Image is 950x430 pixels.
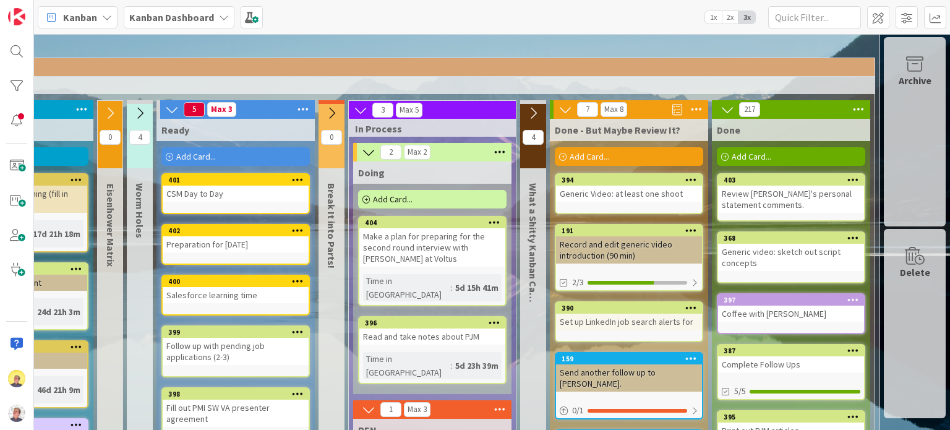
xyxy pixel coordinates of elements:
[355,123,500,135] span: In Process
[380,402,401,417] span: 1
[163,225,309,236] div: 402
[380,145,401,160] span: 2
[163,225,309,252] div: 402Preparation for [DATE]
[717,124,740,136] span: Done
[556,174,702,202] div: 394Generic Video: at least one shoot
[556,403,702,418] div: 0/1
[134,183,146,238] span: Worm Holes
[768,6,861,28] input: Quick Filter...
[161,173,310,214] a: 401CSM Day to Day
[30,227,83,241] div: 17d 21h 18m
[163,174,309,186] div: 401
[359,317,505,345] div: 396Read and take notes about PJM
[732,151,771,162] span: Add Card...
[717,293,865,334] a: 397Coffee with [PERSON_NAME]
[163,236,309,252] div: Preparation for [DATE]
[373,194,413,205] span: Add Card...
[8,405,25,422] img: avatar
[163,276,309,287] div: 400
[168,277,309,286] div: 400
[570,151,609,162] span: Add Card...
[718,244,864,271] div: Generic video: sketch out script concepts
[717,231,865,283] a: 368Generic video: sketch out script concepts
[408,149,427,155] div: Max 2
[718,345,864,372] div: 387Complete Follow Ups
[163,338,309,365] div: Follow up with pending job applications (2-3)
[176,151,216,162] span: Add Card...
[734,385,746,398] span: 5/5
[724,413,864,421] div: 395
[577,102,598,117] span: 7
[718,233,864,244] div: 368
[161,325,310,377] a: 399Follow up with pending job applications (2-3)
[604,106,623,113] div: Max 8
[718,295,864,322] div: 397Coffee with [PERSON_NAME]
[556,186,702,202] div: Generic Video: at least one shoot
[523,130,544,145] span: 4
[363,352,450,379] div: Time in [GEOGRAPHIC_DATA]
[358,216,507,306] a: 404Make a plan for preparing for the second round interview with [PERSON_NAME] at VoltusTime in [...
[556,225,702,264] div: 191Record and edit generic video introduction (90 min)
[129,130,150,145] span: 4
[556,353,702,392] div: 159Send another follow up to [PERSON_NAME].
[556,353,702,364] div: 159
[8,370,25,387] img: JW
[556,174,702,186] div: 394
[359,217,505,267] div: 404Make a plan for preparing for the second round interview with [PERSON_NAME] at Voltus
[556,236,702,264] div: Record and edit generic video introduction (90 min)
[717,344,865,400] a: 387Complete Follow Ups5/5
[556,314,702,330] div: Set up LinkedIn job search alerts for
[724,346,864,355] div: 387
[450,359,452,372] span: :
[163,276,309,303] div: 400Salesforce learning time
[359,317,505,329] div: 396
[718,174,864,213] div: 403Review [PERSON_NAME]'s personal statement comments.
[718,174,864,186] div: 403
[555,352,703,419] a: 159Send another follow up to [PERSON_NAME].0/1
[168,176,309,184] div: 401
[163,389,309,427] div: 398Fill out PMI SW VA presenter agreement
[129,11,214,24] b: Kanban Dashboard
[718,306,864,322] div: Coffee with [PERSON_NAME]
[722,11,738,24] span: 2x
[408,406,427,413] div: Max 3
[163,327,309,338] div: 399
[718,186,864,213] div: Review [PERSON_NAME]'s personal statement comments.
[452,359,502,372] div: 5d 23h 39m
[34,305,83,319] div: 24d 21h 3m
[452,281,502,295] div: 5d 15h 41m
[34,383,83,397] div: 46d 21h 9m
[163,174,309,202] div: 401CSM Day to Day
[718,345,864,356] div: 387
[562,304,702,312] div: 390
[359,329,505,345] div: Read and take notes about PJM
[358,166,385,179] span: Doing
[555,124,680,136] span: Done - But Maybe Review It?
[359,217,505,228] div: 404
[572,404,584,417] span: 0 / 1
[899,73,931,88] div: Archive
[718,356,864,372] div: Complete Follow Ups
[400,107,419,113] div: Max 5
[161,224,310,265] a: 402Preparation for [DATE]
[211,106,233,113] div: Max 3
[100,130,121,145] span: 0
[739,102,760,117] span: 217
[556,225,702,236] div: 191
[163,400,309,427] div: Fill out PMI SW VA presenter agreement
[555,224,703,291] a: 191Record and edit generic video introduction (90 min)2/3
[8,8,25,25] img: Visit kanbanzone.com
[365,218,505,227] div: 404
[562,176,702,184] div: 394
[562,355,702,363] div: 159
[450,281,452,295] span: :
[325,183,338,269] span: Break It into Parts!
[718,411,864,423] div: 395
[556,303,702,330] div: 390Set up LinkedIn job search alerts for
[556,303,702,314] div: 390
[372,103,393,118] span: 3
[556,364,702,392] div: Send another follow up to [PERSON_NAME].
[161,124,189,136] span: Ready
[161,275,310,316] a: 400Salesforce learning time
[562,226,702,235] div: 191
